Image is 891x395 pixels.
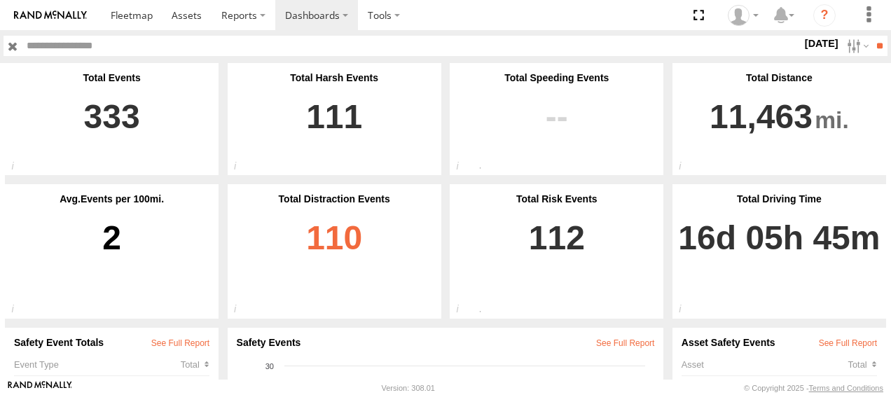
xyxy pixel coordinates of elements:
[14,11,87,20] img: rand-logo.svg
[228,303,258,319] div: Total number of Distraction events reported within the specified date range and applied filters
[5,303,35,319] div: The average number of safety events reported per 100 within the specified date range and applied ...
[459,72,654,83] div: Total Speeding Events
[14,205,209,310] div: 2
[682,193,877,205] div: Total Driving Time
[265,362,273,370] tspan: 30
[723,5,764,26] div: Derrick Ball
[813,4,836,27] i: ?
[682,83,877,166] a: 11,463
[14,83,209,166] a: 333
[672,303,703,319] div: Total driving time within the specified date range and applied filters
[672,160,703,176] div: Total distance travelled within the specified date range and applied filters
[841,36,871,56] label: Search Filter Options
[459,193,654,205] div: Total Risk Events
[802,36,841,51] label: [DATE]
[237,83,432,166] a: 111
[195,378,209,395] div: 56
[228,160,258,176] div: Total number of Harsh driving events reported within the specified date range and applied filters
[450,303,480,319] div: Total number of Risk events reported within the specified date range and applied filters
[744,384,883,392] div: © Copyright 2025 -
[596,338,654,348] a: View All Events in Safety Report
[809,384,883,392] a: Terms and Conditions
[682,205,877,310] a: 16d 05h 45m
[14,359,181,370] div: Event Type
[237,193,432,205] div: Total Distraction Events
[181,359,209,370] div: Click to Sort
[8,381,72,395] a: Visit our Website
[682,337,877,348] div: Asset Safety Events
[237,337,655,348] div: Safety Events
[14,72,209,83] div: Total Events
[682,359,848,370] div: Asset
[14,337,209,348] div: Safety Event Totals
[382,384,435,392] div: Version: 308.01
[450,160,480,176] div: Total number of Speeding events reported within the specified date range and applied filters
[459,83,654,166] a: View SpeedingEvents on Events Report
[459,205,654,310] a: 112
[682,72,877,83] div: Total Distance
[848,359,877,370] div: Click to Sort
[237,72,432,83] div: Total Harsh Events
[237,205,432,310] a: 110
[5,160,35,176] div: Total number of safety events reported within the specified date range and applied filters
